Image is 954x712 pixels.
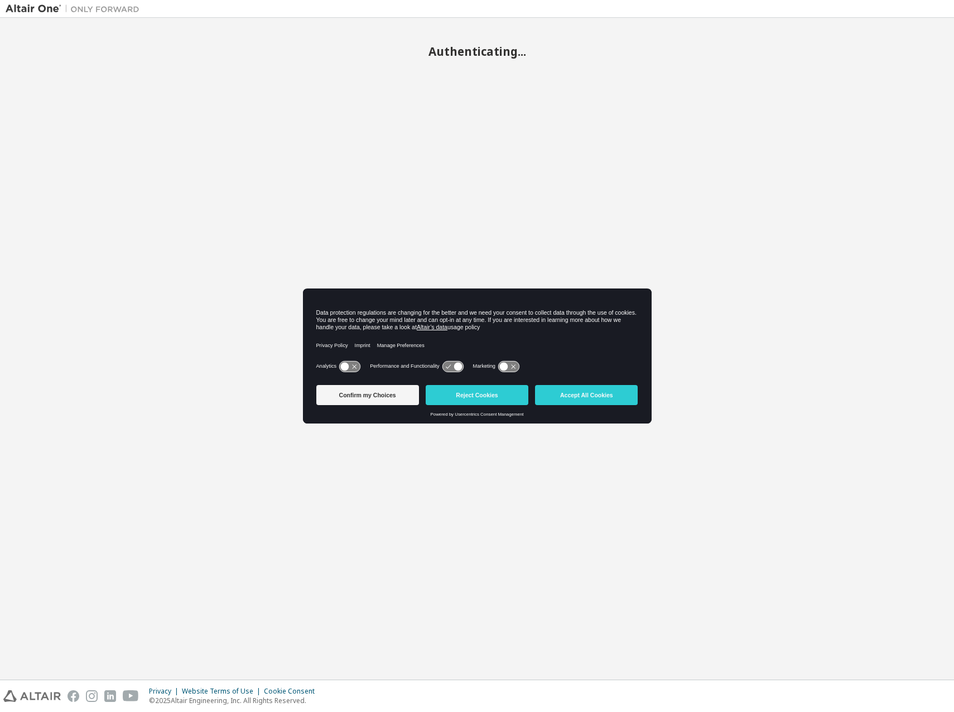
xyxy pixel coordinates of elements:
img: altair_logo.svg [3,690,61,702]
img: instagram.svg [86,690,98,702]
img: linkedin.svg [104,690,116,702]
div: Website Terms of Use [182,687,264,696]
div: Cookie Consent [264,687,321,696]
img: youtube.svg [123,690,139,702]
div: Privacy [149,687,182,696]
h2: Authenticating... [6,44,948,59]
img: facebook.svg [68,690,79,702]
p: © 2025 Altair Engineering, Inc. All Rights Reserved. [149,696,321,705]
img: Altair One [6,3,145,15]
